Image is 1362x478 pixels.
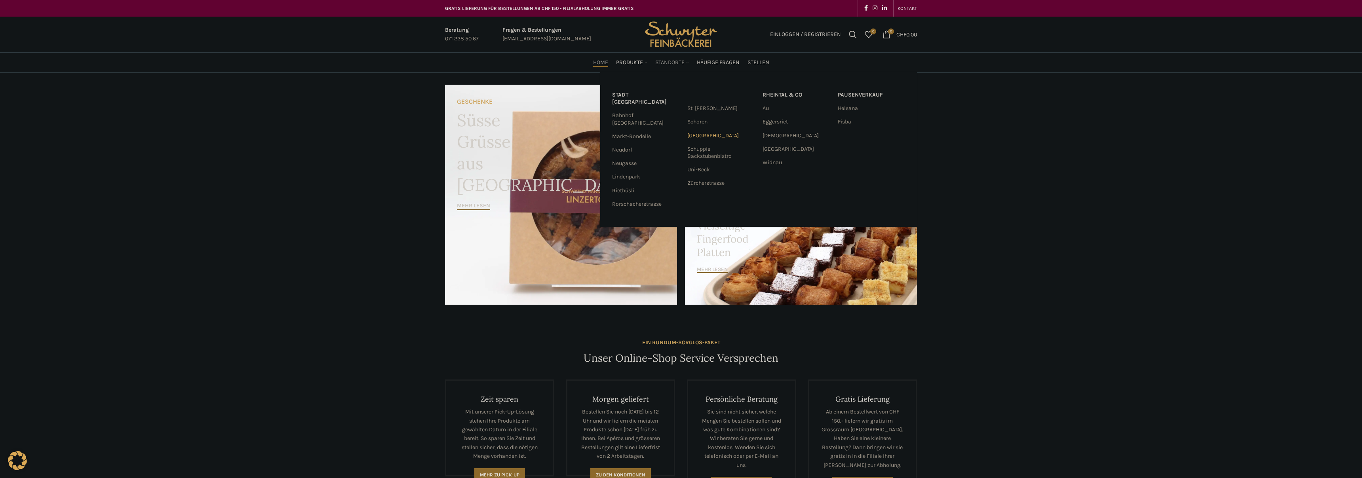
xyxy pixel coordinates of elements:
h4: Zeit sparen [458,395,541,404]
a: 0 [861,27,877,42]
strong: EIN RUNDUM-SORGLOS-PAKET [642,339,720,346]
a: Uni-Beck [687,163,755,176]
a: Pausenverkauf [838,88,905,102]
a: Facebook social link [862,3,870,14]
a: Rorschacherstrasse [612,197,679,211]
p: Bestellen Sie noch [DATE] bis 12 Uhr und wir liefern die meisten Produkte schon [DATE] früh zu Ih... [579,408,662,461]
a: KONTAKT [898,0,917,16]
a: Au [763,102,830,115]
p: Ab einem Bestellwert von CHF 150.- liefern wir gratis im Grossraum [GEOGRAPHIC_DATA]. Haben Sie e... [821,408,904,470]
a: Lindenpark [612,170,679,184]
span: Zu den Konditionen [596,472,645,478]
span: Häufige Fragen [697,59,740,66]
a: RHEINTAL & CO [763,88,830,102]
a: St. [PERSON_NAME] [687,102,755,115]
p: Mit unserer Pick-Up-Lösung stehen Ihre Produkte am gewählten Datum in der Filiale bereit. So spar... [458,408,541,461]
a: Häufige Fragen [697,55,740,70]
a: Banner link [445,85,677,305]
div: Main navigation [441,55,921,70]
a: Markt-Rondelle [612,130,679,143]
a: Helsana [838,102,905,115]
a: Eggersriet [763,115,830,129]
a: Standorte [655,55,689,70]
img: Bäckerei Schwyter [642,17,720,52]
h4: Persönliche Beratung [700,395,783,404]
a: Neugasse [612,157,679,170]
a: Neudorf [612,143,679,157]
a: [DEMOGRAPHIC_DATA] [763,129,830,142]
a: Site logo [642,30,720,37]
div: Secondary navigation [894,0,921,16]
span: Mehr zu Pick-Up [480,472,519,478]
span: Stellen [748,59,769,66]
a: Zürcherstrasse [687,176,755,190]
a: 0 CHF0.00 [879,27,921,42]
a: Schoren [687,115,755,129]
a: Stadt [GEOGRAPHIC_DATA] [612,88,679,109]
span: CHF [896,31,906,38]
a: Produkte [616,55,647,70]
p: Sie sind nicht sicher, welche Mengen Sie bestellen sollen und was gute Kombinationen sind? Wir be... [700,408,783,470]
span: Einloggen / Registrieren [770,32,841,37]
a: Banner link [685,194,917,305]
a: Bahnhof [GEOGRAPHIC_DATA] [612,109,679,129]
h4: Gratis Lieferung [821,395,904,404]
span: Standorte [655,59,685,66]
a: Instagram social link [870,3,880,14]
a: Infobox link [502,26,591,44]
a: Suchen [845,27,861,42]
h4: Unser Online-Shop Service Versprechen [584,351,778,365]
a: Riethüsli [612,184,679,197]
h4: Morgen geliefert [579,395,662,404]
span: Produkte [616,59,643,66]
a: [GEOGRAPHIC_DATA] [763,142,830,156]
span: GRATIS LIEFERUNG FÜR BESTELLUNGEN AB CHF 150 - FILIALABHOLUNG IMMER GRATIS [445,6,634,11]
bdi: 0.00 [896,31,917,38]
a: Stellen [748,55,769,70]
a: Home [593,55,608,70]
span: 0 [888,28,894,34]
a: Schuppis Backstubenbistro [687,142,755,163]
div: Meine Wunschliste [861,27,877,42]
span: KONTAKT [898,6,917,11]
a: Linkedin social link [880,3,889,14]
a: [GEOGRAPHIC_DATA] [687,129,755,142]
a: Widnau [763,156,830,169]
span: 0 [870,28,876,34]
a: Einloggen / Registrieren [766,27,845,42]
a: Infobox link [445,26,479,44]
a: Fisba [838,115,905,129]
span: Home [593,59,608,66]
